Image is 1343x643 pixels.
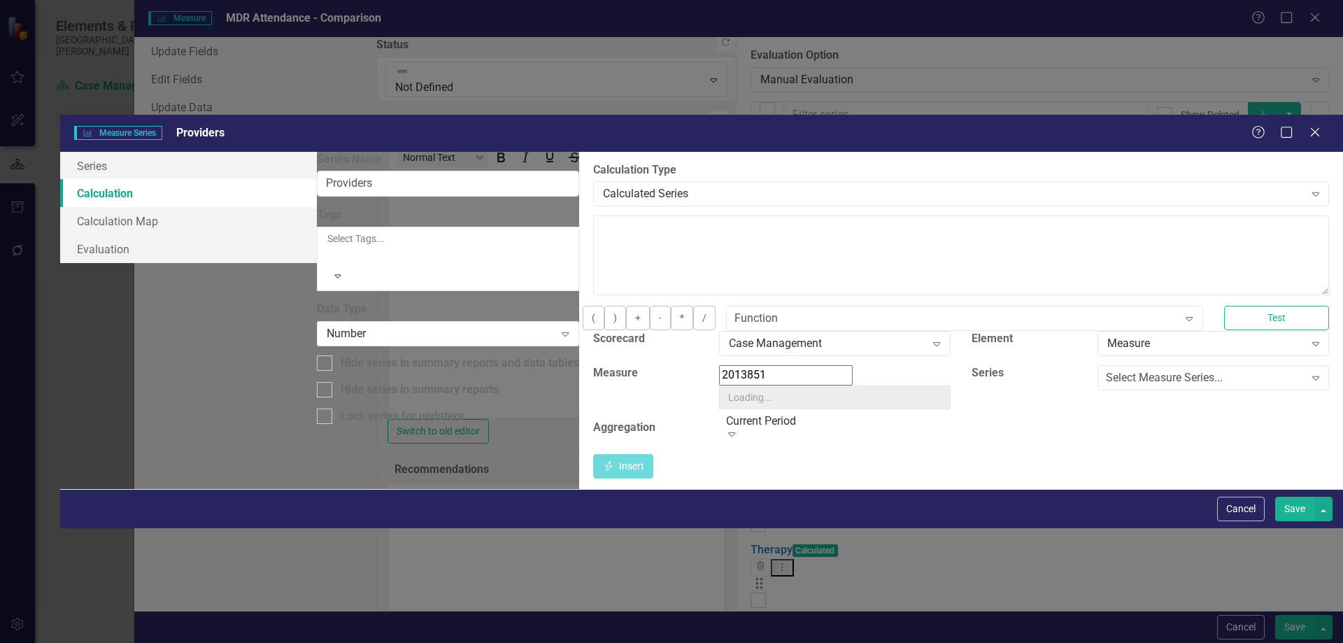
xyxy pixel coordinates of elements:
[176,126,225,139] span: Providers
[1224,306,1329,330] button: Test
[60,179,317,207] a: Calculation
[719,386,951,409] input: Loading...
[60,152,317,180] a: Series
[593,365,638,381] label: Measure
[1107,336,1304,352] div: Measure
[317,207,579,223] label: Tags
[341,409,464,425] div: Lock series for updaters
[593,454,653,479] button: Insert
[327,326,555,342] div: Number
[1275,497,1314,521] button: Save
[1106,370,1223,386] div: Select Measure Series...
[603,186,1305,202] div: Calculated Series
[604,306,626,330] button: )
[734,311,778,327] div: Function
[317,171,579,197] input: Series Name
[726,414,952,430] div: Current Period
[60,207,317,235] a: Calculation Map
[1217,497,1265,521] button: Cancel
[593,162,1329,178] label: Calculation Type
[719,365,853,386] input: Select Measure...
[341,355,579,372] div: Hide series in summary reports and data tables
[593,420,655,436] label: Aggregation
[341,382,499,398] div: Hide series in summary reports
[60,235,317,263] a: Evaluation
[650,306,671,330] button: -
[327,232,569,246] div: Select Tags...
[317,302,579,318] label: Data Type
[972,365,1004,381] label: Series
[626,306,650,330] button: +
[693,306,716,330] button: /
[583,306,604,330] button: (
[972,331,1013,347] label: Element
[729,336,925,352] div: Case Management
[74,126,162,140] span: Measure Series
[593,331,645,347] label: Scorecard
[317,152,579,168] label: Series Name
